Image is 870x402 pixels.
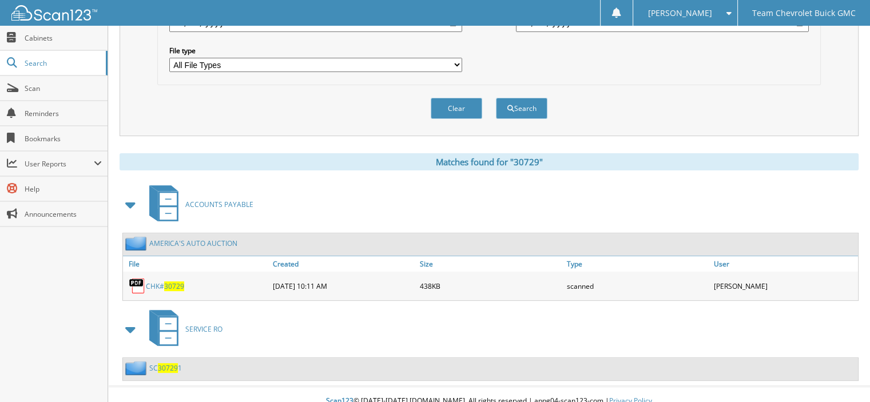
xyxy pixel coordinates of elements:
span: Reminders [25,109,102,118]
a: SC307291 [149,363,182,373]
span: Bookmarks [25,134,102,144]
div: 438KB [417,274,564,297]
a: Size [417,256,564,272]
img: folder2.png [125,236,149,250]
div: [DATE] 10:11 AM [270,274,417,297]
a: CHK#30729 [146,281,184,291]
span: 30729 [158,363,178,373]
a: File [123,256,270,272]
a: AMERICA'S AUTO AUCTION [149,238,237,248]
iframe: Chat Widget [813,347,870,402]
span: Scan [25,83,102,93]
a: ACCOUNTS PAYABLE [142,182,253,227]
span: Help [25,184,102,194]
span: [PERSON_NAME] [647,10,712,17]
span: SERVICE RO [185,324,223,334]
img: PDF.png [129,277,146,294]
span: Search [25,58,100,68]
div: scanned [564,274,711,297]
span: Team Chevrolet Buick GMC [752,10,856,17]
button: Clear [431,98,482,119]
span: User Reports [25,159,94,169]
a: User [711,256,858,272]
div: [PERSON_NAME] [711,274,858,297]
span: 30729 [164,281,184,291]
img: scan123-logo-white.svg [11,5,97,21]
span: ACCOUNTS PAYABLE [185,200,253,209]
img: folder2.png [125,361,149,375]
span: Cabinets [25,33,102,43]
a: SERVICE RO [142,307,223,352]
button: Search [496,98,547,119]
div: Matches found for "30729" [120,153,859,170]
a: Created [270,256,417,272]
label: File type [169,46,462,55]
span: Announcements [25,209,102,219]
a: Type [564,256,711,272]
